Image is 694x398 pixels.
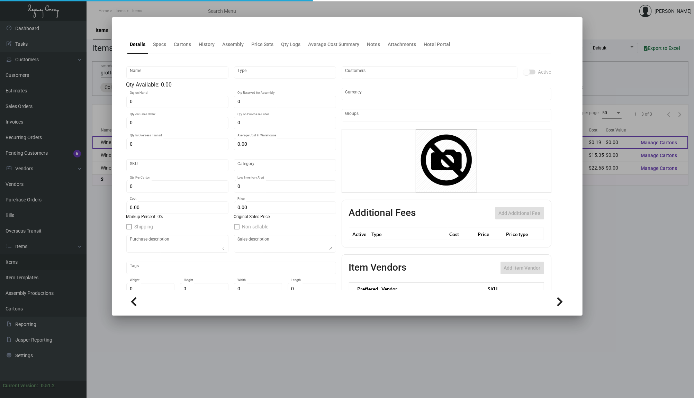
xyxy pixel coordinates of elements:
[424,41,451,48] div: Hotel Portal
[349,207,416,219] h2: Additional Fees
[504,265,541,271] span: Add item Vendor
[501,262,544,274] button: Add item Vendor
[495,207,544,219] button: Add Additional Fee
[345,112,548,118] input: Add new..
[378,283,485,295] th: Vendor
[485,283,544,295] th: SKU
[130,41,146,48] div: Details
[126,81,336,89] div: Qty Available: 0.00
[41,382,55,389] div: 0.51.2
[281,41,301,48] div: Qty Logs
[349,228,370,240] th: Active
[349,262,407,274] h2: Item Vendors
[499,210,541,216] span: Add Additional Fee
[504,228,535,240] th: Price type
[370,228,448,240] th: Type
[153,41,166,48] div: Specs
[538,68,551,76] span: Active
[448,228,476,240] th: Cost
[308,41,360,48] div: Average Cost Summary
[3,382,38,389] div: Current version:
[349,283,378,295] th: Preffered
[345,70,514,75] input: Add new..
[242,223,269,231] span: Non-sellable
[252,41,274,48] div: Price Sets
[367,41,380,48] div: Notes
[388,41,416,48] div: Attachments
[135,223,153,231] span: Shipping
[174,41,191,48] div: Cartons
[223,41,244,48] div: Assembly
[199,41,215,48] div: History
[476,228,504,240] th: Price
